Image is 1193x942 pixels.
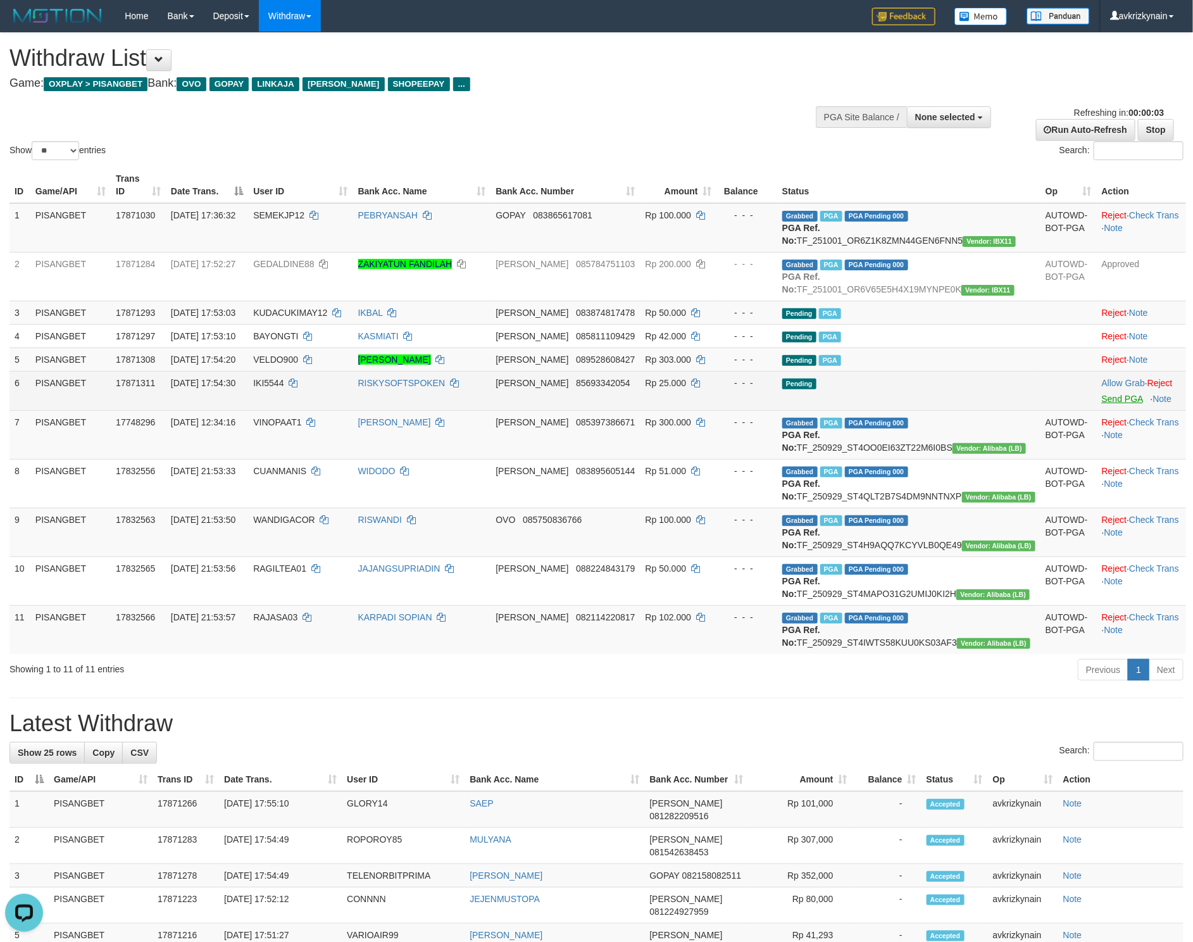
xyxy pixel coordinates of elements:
[1040,410,1097,459] td: AUTOWD-BOT-PGA
[9,508,30,556] td: 9
[722,377,772,389] div: - - -
[358,417,431,427] a: [PERSON_NAME]
[30,605,111,654] td: PISANGBET
[782,467,818,477] span: Grabbed
[777,459,1040,508] td: TF_250929_ST4QLT2B7S4DM9NNTNXP
[722,258,772,270] div: - - -
[9,371,30,410] td: 6
[1063,798,1082,808] a: Note
[1128,659,1149,681] a: 1
[30,508,111,556] td: PISANGBET
[177,77,206,91] span: OVO
[819,332,841,342] span: Marked by avkrizkynain
[722,611,772,624] div: - - -
[496,378,568,388] span: [PERSON_NAME]
[777,203,1040,253] td: TF_251001_OR6Z1K8ZMN44GEN6FNN5
[18,748,77,758] span: Show 25 rows
[782,479,820,501] b: PGA Ref. No:
[954,8,1008,25] img: Button%20Memo.svg
[1153,394,1172,404] a: Note
[1129,515,1179,525] a: Check Trans
[122,742,157,763] a: CSV
[1104,479,1123,489] a: Note
[1097,508,1186,556] td: · ·
[1129,466,1179,476] a: Check Trans
[496,417,568,427] span: [PERSON_NAME]
[9,605,30,654] td: 11
[116,417,155,427] span: 17748296
[171,378,235,388] span: [DATE] 17:54:30
[845,211,908,222] span: PGA Pending
[845,613,908,624] span: PGA Pending
[845,564,908,575] span: PGA Pending
[9,301,30,324] td: 3
[988,768,1058,791] th: Op: activate to sort column ascending
[9,141,106,160] label: Show entries
[496,308,568,318] span: [PERSON_NAME]
[253,259,314,269] span: GEDALDINE88
[30,324,111,348] td: PISANGBET
[171,331,235,341] span: [DATE] 17:53:10
[988,791,1058,828] td: avkrizkynain
[782,418,818,429] span: Grabbed
[820,418,842,429] span: Marked by avkyakub
[782,515,818,526] span: Grabbed
[1102,378,1147,388] span: ·
[819,308,841,319] span: Marked by avkrizkynain
[9,556,30,605] td: 10
[782,430,820,453] b: PGA Ref. No:
[782,355,816,366] span: Pending
[640,167,717,203] th: Amount: activate to sort column ascending
[219,791,342,828] td: [DATE] 17:55:10
[116,563,155,574] span: 17832565
[358,563,440,574] a: JAJANGSUPRIADIN
[927,835,965,846] span: Accepted
[116,308,155,318] span: 17871293
[252,77,299,91] span: LINKAJA
[171,417,235,427] span: [DATE] 12:34:16
[962,492,1035,503] span: Vendor URL: https://dashboard.q2checkout.com/secure
[248,167,353,203] th: User ID: activate to sort column ascending
[465,768,644,791] th: Bank Acc. Name: activate to sort column ascending
[253,417,302,427] span: VINOPAAT1
[534,210,592,220] span: Copy 083865617081 to clipboard
[1040,556,1097,605] td: AUTOWD-BOT-PGA
[1102,378,1145,388] a: Allow Grab
[1129,563,1179,574] a: Check Trans
[1102,331,1127,341] a: Reject
[1097,371,1186,410] td: ·
[1097,167,1186,203] th: Action
[1097,410,1186,459] td: · ·
[1078,659,1128,681] a: Previous
[646,331,687,341] span: Rp 42.000
[782,260,818,270] span: Grabbed
[130,748,149,758] span: CSV
[845,515,908,526] span: PGA Pending
[1040,605,1097,654] td: AUTOWD-BOT-PGA
[9,6,106,25] img: MOTION_logo.png
[1147,378,1173,388] a: Reject
[171,259,235,269] span: [DATE] 17:52:27
[30,556,111,605] td: PISANGBET
[576,308,635,318] span: Copy 083874817478 to clipboard
[171,563,235,574] span: [DATE] 21:53:56
[153,791,219,828] td: 17871266
[576,417,635,427] span: Copy 085397386671 to clipboard
[722,353,772,366] div: - - -
[388,77,450,91] span: SHOPEEPAY
[782,564,818,575] span: Grabbed
[1102,612,1127,622] a: Reject
[988,828,1058,864] td: avkrizkynain
[358,355,431,365] a: [PERSON_NAME]
[646,612,691,622] span: Rp 102.000
[171,210,235,220] span: [DATE] 17:36:32
[303,77,384,91] span: [PERSON_NAME]
[9,410,30,459] td: 7
[649,834,722,845] span: [PERSON_NAME]
[9,828,49,864] td: 2
[358,331,399,341] a: KASMIATI
[358,259,453,269] a: ZAKIYATUN FANDILAH
[1102,355,1127,365] a: Reject
[1104,430,1123,440] a: Note
[49,828,153,864] td: PISANGBET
